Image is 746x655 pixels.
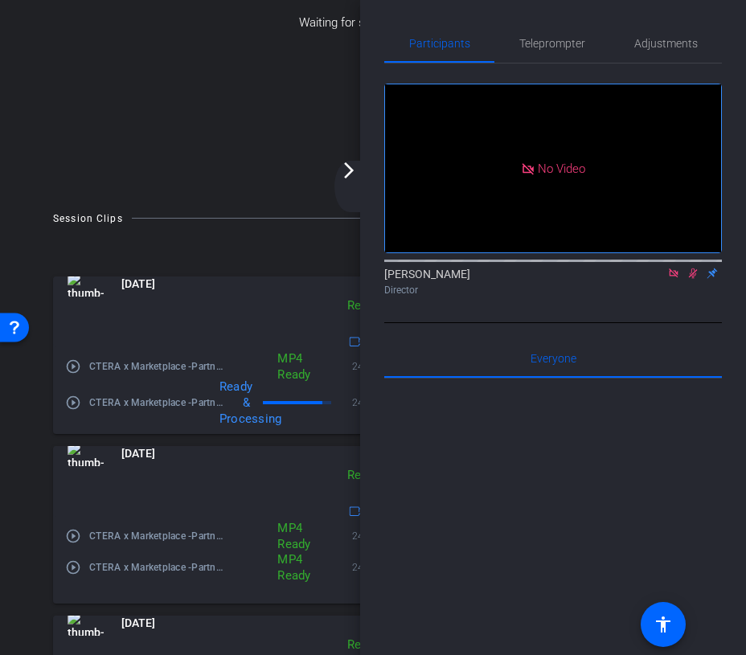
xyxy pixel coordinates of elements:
[384,283,722,297] div: Director
[352,528,400,544] span: 24fps
[269,520,307,552] div: MP4 Ready
[65,559,81,575] mat-icon: play_circle_outline
[65,528,81,544] mat-icon: play_circle_outline
[121,276,155,293] span: [DATE]
[65,395,81,411] mat-icon: play_circle_outline
[121,615,155,632] span: [DATE]
[384,266,722,297] div: [PERSON_NAME]
[89,358,225,375] span: CTERA x Marketplace -Partners- - Remote - 20 mins - Q-A - saimon-ctera.com-[PERSON_NAME]-2025-08-...
[654,615,673,634] mat-icon: accessibility
[352,358,400,375] span: 24fps
[68,272,104,297] img: thumb-nail
[634,38,698,49] span: Adjustments
[121,445,155,462] span: [DATE]
[211,379,258,427] div: Ready & Processing
[89,395,225,411] span: CTERA x Marketplace -Partners- - Remote - 20 mins - Q-A - saimon-ctera.com-[PERSON_NAME]-2025-08-...
[269,350,307,383] div: MP4 Ready
[339,161,359,180] mat-icon: arrow_forward_ios
[531,353,576,364] span: Everyone
[538,161,585,175] span: No Video
[53,347,693,434] div: thumb-nail[DATE]Ready2
[53,517,693,604] div: thumb-nail[DATE]Ready2
[269,551,307,583] div: MP4 Ready
[339,636,387,654] div: Ready
[53,446,693,517] mat-expansion-panel-header: thumb-nail[DATE]Ready2
[352,395,400,411] span: 24fps
[519,38,585,49] span: Teleprompter
[65,358,81,375] mat-icon: play_circle_outline
[53,276,693,347] mat-expansion-panel-header: thumb-nail[DATE]Ready2
[68,442,104,466] img: thumb-nail
[53,211,123,227] div: Session Clips
[339,297,387,315] div: Ready
[352,559,400,575] span: 24fps
[409,38,470,49] span: Participants
[339,466,387,485] div: Ready
[89,559,225,575] span: CTERA x Marketplace -Partners- - Remote - 20 mins - Q-A - saimon-ctera.com-[PERSON_NAME]-2025-08-...
[89,528,225,544] span: CTERA x Marketplace -Partners- - Remote - 20 mins - Q-A - saimon-ctera.com-[PERSON_NAME]-2025-08-...
[68,612,104,636] img: thumb-nail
